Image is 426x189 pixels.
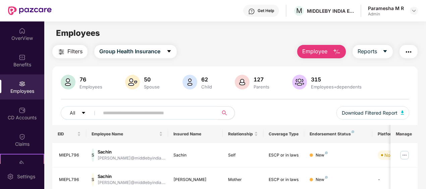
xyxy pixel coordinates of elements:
div: Settings [15,173,37,180]
span: EID [58,131,76,137]
span: Download Filtered Report [342,109,397,117]
img: svg+xml;base64,PHN2ZyB4bWxucz0iaHR0cDovL3d3dy53My5vcmcvMjAwMC9zdmciIHhtbG5zOnhsaW5rPSJodHRwOi8vd3... [182,75,197,89]
div: Sachin [98,173,165,180]
div: Self [228,152,258,159]
button: Allcaret-down [61,106,102,120]
div: Employees+dependents [310,84,363,89]
span: Employee Name [92,131,158,137]
span: Group Health Insurance [99,47,160,56]
th: Manage [390,125,418,143]
span: All [70,109,75,117]
div: Sachin [98,149,165,155]
img: svg+xml;base64,PHN2ZyB4bWxucz0iaHR0cDovL3d3dy53My5vcmcvMjAwMC9zdmciIHhtbG5zOnhsaW5rPSJodHRwOi8vd3... [292,75,307,89]
div: Get Help [258,8,274,13]
div: 127 [252,76,271,83]
span: Reports [358,47,377,56]
img: svg+xml;base64,PHN2ZyB4bWxucz0iaHR0cDovL3d3dy53My5vcmcvMjAwMC9zdmciIHhtbG5zOnhsaW5rPSJodHRwOi8vd3... [61,75,75,89]
img: svg+xml;base64,PHN2ZyB4bWxucz0iaHR0cDovL3d3dy53My5vcmcvMjAwMC9zdmciIHdpZHRoPSI4IiBoZWlnaHQ9IjgiIH... [325,151,328,154]
img: svg+xml;base64,PHN2ZyB4bWxucz0iaHR0cDovL3d3dy53My5vcmcvMjAwMC9zdmciIHdpZHRoPSIyNCIgaGVpZ2h0PSIyNC... [405,48,413,56]
button: Filters [52,45,88,58]
span: Employees [56,28,100,38]
span: Relationship [228,131,253,137]
div: S [92,148,94,162]
div: MIEPL796 [59,177,81,183]
button: Group Health Insurancecaret-down [94,45,177,58]
div: 62 [200,76,213,83]
span: caret-down [166,49,172,55]
span: caret-down [382,49,388,55]
div: ESCP or in laws [269,177,299,183]
button: Employee [297,45,346,58]
img: svg+xml;base64,PHN2ZyB4bWxucz0iaHR0cDovL3d3dy53My5vcmcvMjAwMC9zdmciIHdpZHRoPSIyMSIgaGVpZ2h0PSIyMC... [19,160,25,167]
img: svg+xml;base64,PHN2ZyB4bWxucz0iaHR0cDovL3d3dy53My5vcmcvMjAwMC9zdmciIHdpZHRoPSI4IiBoZWlnaHQ9IjgiIH... [352,130,354,133]
div: S [92,173,94,186]
img: svg+xml;base64,PHN2ZyB4bWxucz0iaHR0cDovL3d3dy53My5vcmcvMjAwMC9zdmciIHhtbG5zOnhsaW5rPSJodHRwOi8vd3... [333,48,341,56]
div: New [316,177,328,183]
div: 315 [310,76,363,83]
div: 76 [78,76,104,83]
div: Parents [252,84,271,89]
th: Insured Name [168,125,223,143]
span: caret-down [81,111,86,116]
div: Spouse [143,84,161,89]
span: search [218,110,231,116]
div: [PERSON_NAME]@middlebyindia.... [98,155,165,162]
div: [PERSON_NAME] [173,177,217,183]
img: svg+xml;base64,PHN2ZyBpZD0iSGVscC0zMngzMiIgeG1sbnM9Imh0dHA6Ly93d3cudzMub3JnLzIwMDAvc3ZnIiB3aWR0aD... [248,8,255,15]
div: Not Verified [384,152,409,159]
button: search [218,106,235,120]
th: Relationship [223,125,264,143]
div: MIEPL796 [59,152,81,159]
img: svg+xml;base64,PHN2ZyB4bWxucz0iaHR0cDovL3d3dy53My5vcmcvMjAwMC9zdmciIHhtbG5zOnhsaW5rPSJodHRwOi8vd3... [401,111,404,115]
img: svg+xml;base64,PHN2ZyBpZD0iU2V0dGluZy0yMHgyMCIgeG1sbnM9Imh0dHA6Ly93d3cudzMub3JnLzIwMDAvc3ZnIiB3aW... [7,173,14,180]
div: MIDDLEBY INDIA ENGINEERING PRIVATE LIMITED [307,8,354,14]
span: Employee [302,47,327,56]
button: Reportscaret-down [353,45,393,58]
img: svg+xml;base64,PHN2ZyB4bWxucz0iaHR0cDovL3d3dy53My5vcmcvMjAwMC9zdmciIHhtbG5zOnhsaW5rPSJodHRwOi8vd3... [235,75,250,89]
img: svg+xml;base64,PHN2ZyBpZD0iQmVuZWZpdHMiIHhtbG5zPSJodHRwOi8vd3d3LnczLm9yZy8yMDAwL3N2ZyIgd2lkdGg9Ij... [19,54,25,61]
div: Employees [78,84,104,89]
img: svg+xml;base64,PHN2ZyB4bWxucz0iaHR0cDovL3d3dy53My5vcmcvMjAwMC9zdmciIHdpZHRoPSIyNCIgaGVpZ2h0PSIyNC... [57,48,65,56]
th: Coverage Type [263,125,304,143]
div: Admin [368,11,404,17]
div: Platform Status [378,131,415,137]
th: EID [52,125,87,143]
img: New Pazcare Logo [8,6,52,15]
img: svg+xml;base64,PHN2ZyBpZD0iQ0RfQWNjb3VudHMiIGRhdGEtbmFtZT0iQ0QgQWNjb3VudHMiIHhtbG5zPSJodHRwOi8vd3... [19,107,25,114]
img: svg+xml;base64,PHN2ZyB4bWxucz0iaHR0cDovL3d3dy53My5vcmcvMjAwMC9zdmciIHdpZHRoPSI4IiBoZWlnaHQ9IjgiIH... [325,176,328,179]
img: manageButton [399,150,410,161]
div: ESCP or in laws [269,152,299,159]
div: Paramesha M R [368,5,404,11]
div: Sachin [173,152,217,159]
img: svg+xml;base64,PHN2ZyBpZD0iSG9tZSIgeG1sbnM9Imh0dHA6Ly93d3cudzMub3JnLzIwMDAvc3ZnIiB3aWR0aD0iMjAiIG... [19,27,25,34]
div: New [316,152,328,159]
div: Mother [228,177,258,183]
span: M [296,7,302,15]
img: svg+xml;base64,PHN2ZyBpZD0iQ2xhaW0iIHhtbG5zPSJodHRwOi8vd3d3LnczLm9yZy8yMDAwL3N2ZyIgd2lkdGg9IjIwIi... [19,133,25,140]
img: svg+xml;base64,PHN2ZyB4bWxucz0iaHR0cDovL3d3dy53My5vcmcvMjAwMC9zdmciIHhtbG5zOnhsaW5rPSJodHRwOi8vd3... [125,75,140,89]
div: Endorsement Status [310,131,367,137]
img: svg+xml;base64,PHN2ZyBpZD0iRHJvcGRvd24tMzJ4MzIiIHhtbG5zPSJodHRwOi8vd3d3LnczLm9yZy8yMDAwL3N2ZyIgd2... [411,8,417,13]
div: [PERSON_NAME]@middlebyindia.... [98,180,165,186]
img: svg+xml;base64,PHN2ZyBpZD0iRW1wbG95ZWVzIiB4bWxucz0iaHR0cDovL3d3dy53My5vcmcvMjAwMC9zdmciIHdpZHRoPS... [19,80,25,87]
div: 50 [143,76,161,83]
button: Download Filtered Report [336,106,410,120]
th: Employee Name [86,125,168,143]
div: Child [200,84,213,89]
span: Filters [67,47,83,56]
